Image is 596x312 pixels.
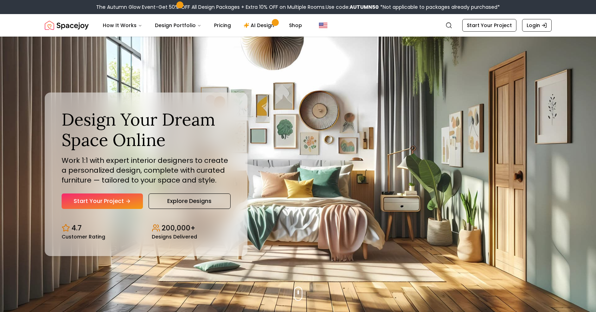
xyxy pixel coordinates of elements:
[350,4,379,11] b: AUTUMN50
[71,223,82,233] p: 4.7
[96,4,500,11] div: The Autumn Glow Event-Get 50% OFF All Design Packages + Extra 10% OFF on Multiple Rooms.
[62,109,231,150] h1: Design Your Dream Space Online
[379,4,500,11] span: *Not applicable to packages already purchased*
[162,223,195,233] p: 200,000+
[149,193,231,209] a: Explore Designs
[326,4,379,11] span: Use code:
[149,18,207,32] button: Design Portfolio
[62,193,143,209] a: Start Your Project
[62,234,105,239] small: Customer Rating
[97,18,308,32] nav: Main
[283,18,308,32] a: Shop
[522,19,552,32] a: Login
[462,19,516,32] a: Start Your Project
[208,18,237,32] a: Pricing
[97,18,148,32] button: How It Works
[319,21,327,30] img: United States
[62,155,231,185] p: Work 1:1 with expert interior designers to create a personalized design, complete with curated fu...
[45,18,89,32] a: Spacejoy
[62,217,231,239] div: Design stats
[238,18,282,32] a: AI Design
[45,18,89,32] img: Spacejoy Logo
[45,14,552,37] nav: Global
[152,234,197,239] small: Designs Delivered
